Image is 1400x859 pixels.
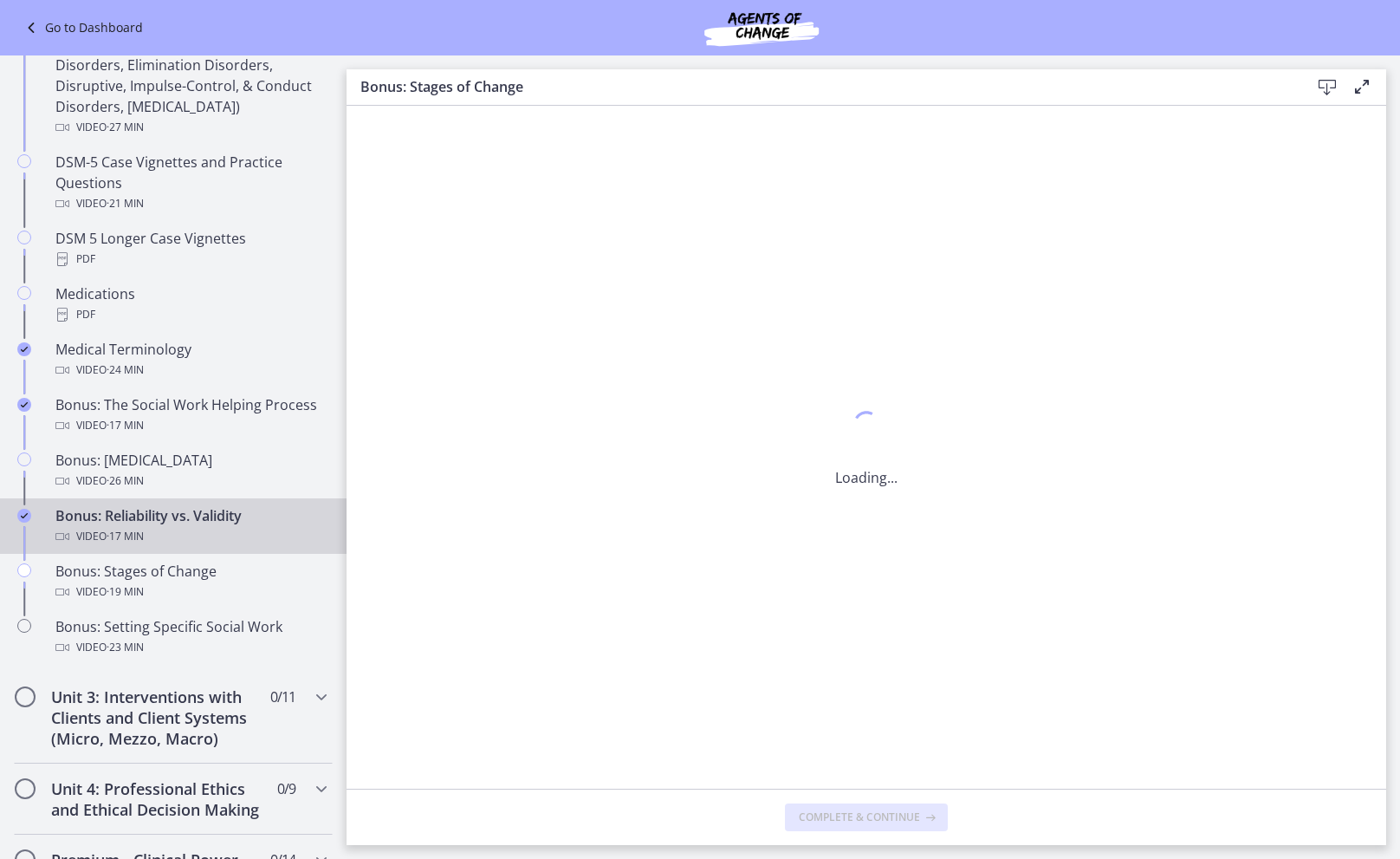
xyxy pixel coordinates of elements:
div: PDF [55,249,326,270]
span: Complete & continue [799,810,920,824]
i: Completed [17,509,31,523]
span: · 23 min [107,637,144,658]
div: Bonus: Stages of Change [55,561,326,602]
span: · 17 min [107,526,144,547]
h2: Unit 4: Professional Ethics and Ethical Decision Making [51,778,262,820]
div: Bonus: Setting Specific Social Work [55,616,326,658]
div: Video [55,582,326,602]
div: PDF [55,304,326,325]
div: 1 [835,407,898,446]
button: Complete & continue [785,804,948,831]
i: Completed [17,342,31,356]
span: 0 / 9 [277,778,295,799]
div: Bonus: The Social Work Helping Process [55,394,326,436]
a: Go to Dashboard [21,17,143,38]
div: DSM-5 Case Vignettes and Practice Questions [55,152,326,214]
span: · 27 min [107,117,144,138]
img: Agents of Change [658,7,865,49]
span: · 17 min [107,415,144,436]
div: Video [55,360,326,381]
h2: Unit 3: Interventions with Clients and Client Systems (Micro, Mezzo, Macro) [51,687,262,749]
div: Video [55,117,326,138]
div: Bonus: Reliability vs. Validity [55,505,326,547]
div: Video [55,193,326,214]
p: Loading... [835,467,898,488]
h3: Bonus: Stages of Change [360,76,1282,97]
span: · 21 min [107,193,144,214]
div: Video [55,471,326,491]
div: Video [55,526,326,547]
span: · 26 min [107,471,144,491]
div: Video [55,415,326,436]
div: Bonus: [MEDICAL_DATA] [55,450,326,491]
div: Medical Terminology [55,339,326,381]
div: Video [55,637,326,658]
span: · 24 min [107,360,144,381]
span: 0 / 11 [270,687,295,707]
div: DSM 5 - Part 4 (Feeding & Eating Disorders, Elimination Disorders, Disruptive, Impulse-Control, &... [55,34,326,138]
span: · 19 min [107,582,144,602]
i: Completed [17,398,31,412]
div: DSM 5 Longer Case Vignettes [55,228,326,270]
div: Medications [55,283,326,325]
